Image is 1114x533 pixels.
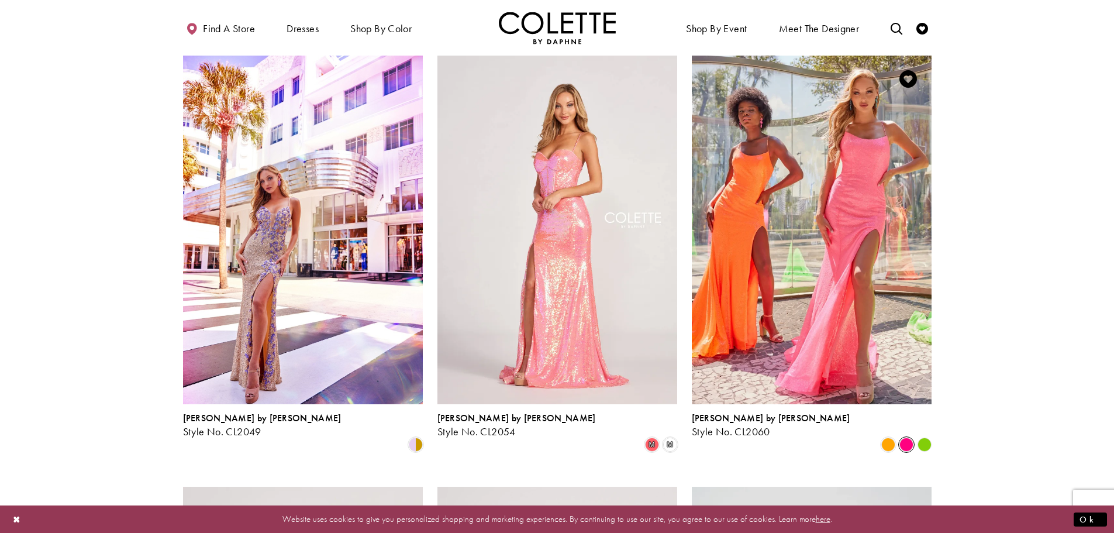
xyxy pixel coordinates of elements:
div: Colette by Daphne Style No. CL2049 [183,413,342,438]
p: Website uses cookies to give you personalized shopping and marketing experiences. By continuing t... [84,511,1030,527]
span: Shop by color [350,23,412,35]
i: Gold/Lilac [409,438,423,452]
span: [PERSON_NAME] by [PERSON_NAME] [692,412,850,424]
a: Check Wishlist [913,12,931,44]
span: [PERSON_NAME] by [PERSON_NAME] [183,412,342,424]
i: Hot Pink [899,438,913,452]
img: Colette by Daphne [499,12,616,44]
span: Meet the designer [779,23,860,35]
span: Shop by color [347,12,415,44]
i: Coral/Multi [645,438,659,452]
i: Orange [881,438,895,452]
a: here [816,513,830,525]
span: Shop By Event [683,12,750,44]
span: Find a store [203,23,255,35]
span: Shop By Event [686,23,747,35]
span: [PERSON_NAME] by [PERSON_NAME] [437,412,596,424]
span: Dresses [287,23,319,35]
a: Meet the designer [776,12,863,44]
a: Visit Home Page [499,12,616,44]
a: Visit Colette by Daphne Style No. CL2060 Page [692,56,932,404]
span: Style No. CL2049 [183,425,261,438]
button: Close Dialog [7,509,27,529]
i: Lime [918,438,932,452]
span: Dresses [284,12,322,44]
div: Colette by Daphne Style No. CL2054 [437,413,596,438]
a: Visit Colette by Daphne Style No. CL2054 Page [437,56,677,404]
span: Style No. CL2054 [437,425,516,438]
div: Colette by Daphne Style No. CL2060 [692,413,850,438]
span: Style No. CL2060 [692,425,770,438]
button: Submit Dialog [1074,512,1107,527]
i: White/Multi [663,438,677,452]
a: Add to Wishlist [896,67,920,91]
a: Toggle search [888,12,905,44]
a: Find a store [183,12,258,44]
a: Visit Colette by Daphne Style No. CL2049 Page [183,56,423,404]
